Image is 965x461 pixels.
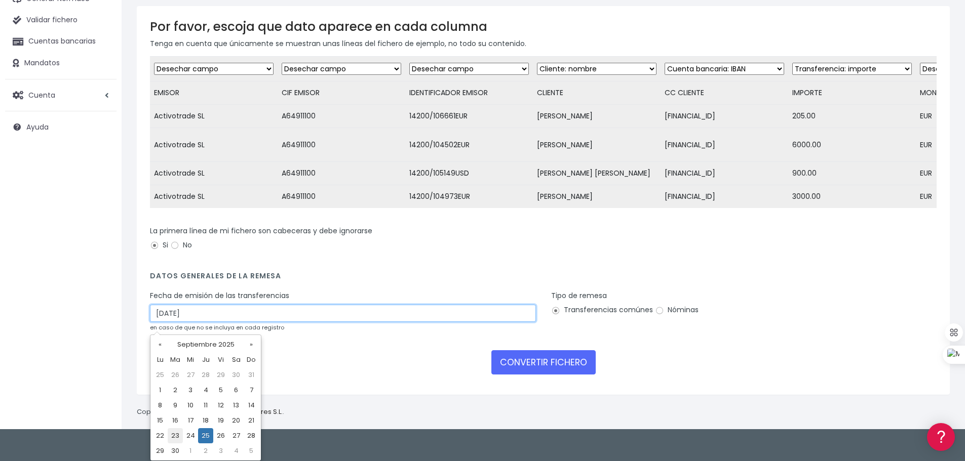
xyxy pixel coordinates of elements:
[788,81,916,105] td: IMPORTE
[150,290,289,301] label: Fecha de emisión de las transferencias
[10,159,192,175] a: Videotutoriales
[183,413,198,428] td: 17
[278,105,405,128] td: A64911100
[26,122,49,132] span: Ayuda
[491,350,596,374] button: CONVERTIR FICHERO
[405,105,533,128] td: 14200/106661EUR
[183,428,198,443] td: 24
[655,305,699,315] label: Nóminas
[213,398,228,413] td: 12
[244,413,259,428] td: 21
[533,128,661,162] td: [PERSON_NAME]
[788,162,916,185] td: 900.00
[10,128,192,144] a: Formatos
[5,31,117,52] a: Cuentas bancarias
[168,367,183,383] td: 26
[150,38,937,49] p: Tenga en cuenta que únicamente se muestran unas líneas del fichero de ejemplo, no todo su contenido.
[152,337,168,352] th: «
[244,398,259,413] td: 14
[213,367,228,383] td: 29
[150,81,278,105] td: EMISOR
[10,217,192,233] a: General
[661,162,788,185] td: [FINANCIAL_ID]
[168,443,183,458] td: 30
[213,443,228,458] td: 3
[198,383,213,398] td: 4
[10,271,192,288] button: Contáctanos
[213,428,228,443] td: 26
[168,413,183,428] td: 16
[228,428,244,443] td: 27
[228,443,244,458] td: 4
[5,10,117,31] a: Validar fichero
[150,185,278,208] td: Activotrade SL
[152,413,168,428] td: 15
[198,428,213,443] td: 25
[405,81,533,105] td: IDENTIFICADOR EMISOR
[228,398,244,413] td: 13
[170,240,192,250] label: No
[551,305,653,315] label: Transferencias comúnes
[10,70,192,80] div: Información general
[10,86,192,102] a: Información general
[198,352,213,367] th: Ju
[198,367,213,383] td: 28
[198,398,213,413] td: 11
[551,290,607,301] label: Tipo de remesa
[533,162,661,185] td: [PERSON_NAME] [PERSON_NAME]
[152,398,168,413] td: 8
[183,443,198,458] td: 1
[183,367,198,383] td: 27
[228,383,244,398] td: 6
[244,428,259,443] td: 28
[244,352,259,367] th: Do
[139,291,195,301] a: POWERED BY ENCHANT
[533,185,661,208] td: [PERSON_NAME]
[533,105,661,128] td: [PERSON_NAME]
[168,398,183,413] td: 9
[150,226,372,236] label: La primera línea de mi fichero son cabeceras y debe ignorarse
[244,337,259,352] th: »
[150,105,278,128] td: Activotrade SL
[788,185,916,208] td: 3000.00
[405,162,533,185] td: 14200/105149USD
[168,352,183,367] th: Ma
[228,352,244,367] th: Sa
[213,352,228,367] th: Vi
[10,112,192,121] div: Convertir ficheros
[5,85,117,106] a: Cuenta
[150,162,278,185] td: Activotrade SL
[150,19,937,34] h3: Por favor, escoja que dato aparece en cada columna
[278,81,405,105] td: CIF EMISOR
[661,185,788,208] td: [FINANCIAL_ID]
[661,81,788,105] td: CC CLIENTE
[278,185,405,208] td: A64911100
[152,443,168,458] td: 29
[183,383,198,398] td: 3
[278,162,405,185] td: A64911100
[150,323,284,331] small: en caso de que no se incluya en cada registro
[28,90,55,100] span: Cuenta
[183,398,198,413] td: 10
[661,128,788,162] td: [FINANCIAL_ID]
[150,128,278,162] td: Activotrade SL
[788,128,916,162] td: 6000.00
[10,175,192,191] a: Perfiles de empresas
[150,272,937,285] h4: Datos generales de la remesa
[150,240,168,250] label: Si
[168,337,244,352] th: Septiembre 2025
[405,128,533,162] td: 14200/104502EUR
[5,53,117,74] a: Mandatos
[183,352,198,367] th: Mi
[244,367,259,383] td: 31
[152,428,168,443] td: 22
[788,105,916,128] td: 205.00
[168,428,183,443] td: 23
[5,116,117,138] a: Ayuda
[152,352,168,367] th: Lu
[152,383,168,398] td: 1
[405,185,533,208] td: 14200/104973EUR
[228,413,244,428] td: 20
[152,367,168,383] td: 25
[278,128,405,162] td: A64911100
